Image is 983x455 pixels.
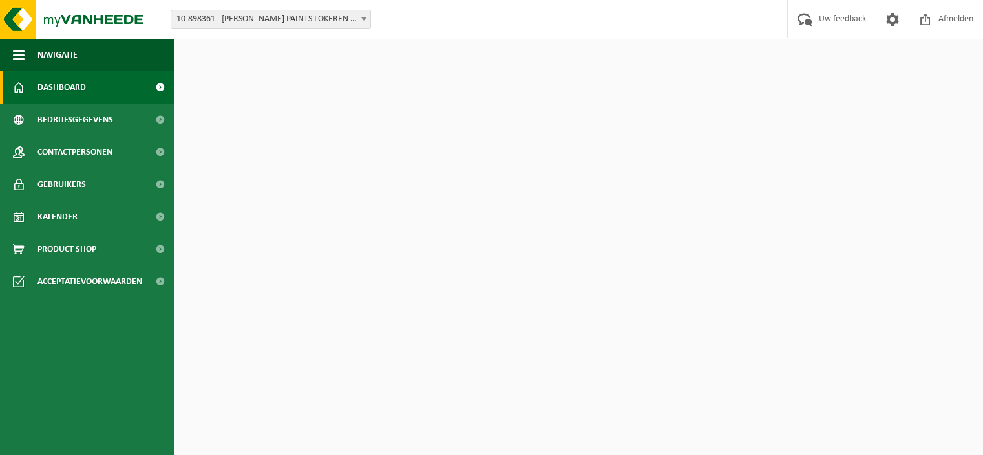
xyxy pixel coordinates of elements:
span: Acceptatievoorwaarden [37,265,142,298]
span: Navigatie [37,39,78,71]
span: Contactpersonen [37,136,112,168]
span: Kalender [37,201,78,233]
span: Product Shop [37,233,96,265]
span: Bedrijfsgegevens [37,104,113,136]
span: Gebruikers [37,168,86,201]
span: Dashboard [37,71,86,104]
span: 10-898361 - THIRY PAINTS LOKEREN - LOKEREN [171,10,371,29]
span: 10-898361 - THIRY PAINTS LOKEREN - LOKEREN [171,10,370,28]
